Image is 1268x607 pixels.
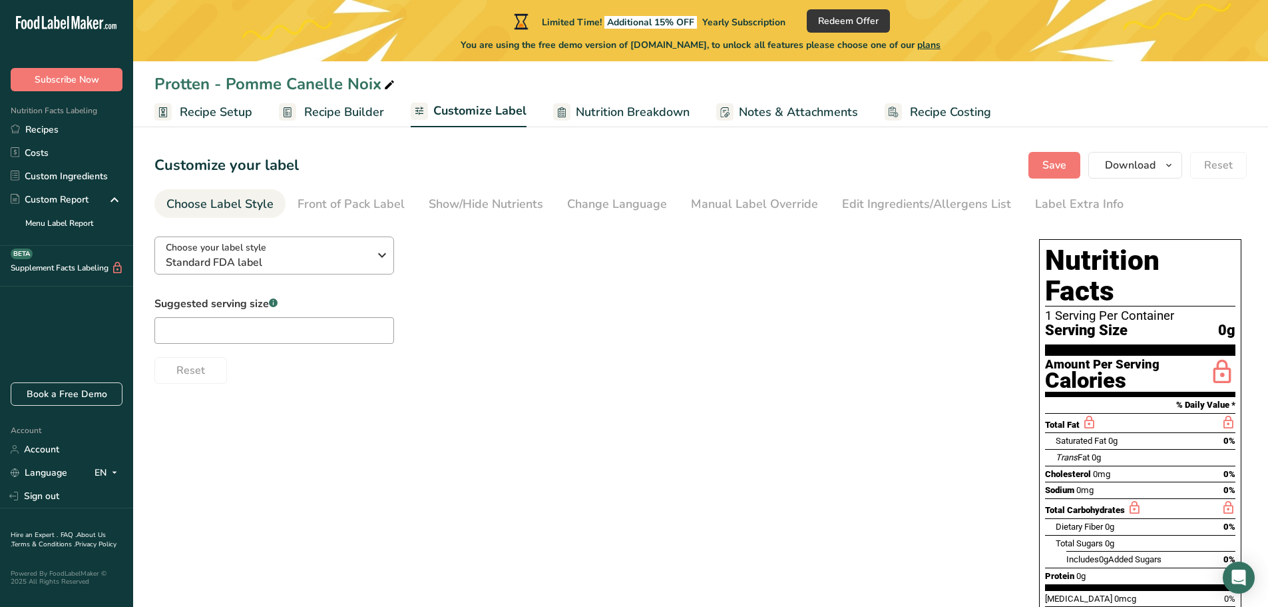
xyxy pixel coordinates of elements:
[1045,397,1235,413] section: % Daily Value *
[154,155,299,177] h1: Customize your label
[154,97,252,127] a: Recipe Setup
[1114,594,1136,604] span: 0mcg
[1099,554,1108,564] span: 0g
[11,68,122,91] button: Subscribe Now
[1076,571,1086,581] span: 0g
[1223,436,1235,446] span: 0%
[166,195,274,213] div: Choose Label Style
[154,237,394,275] button: Choose your label style Standard FDA label
[1045,485,1074,495] span: Sodium
[11,540,75,549] a: Terms & Conditions .
[1223,554,1235,564] span: 0%
[11,193,89,207] div: Custom Report
[1204,157,1233,173] span: Reset
[917,39,941,51] span: plans
[1045,245,1235,306] h1: Nutrition Facts
[75,540,116,549] a: Privacy Policy
[1223,485,1235,495] span: 0%
[885,97,991,127] a: Recipe Costing
[176,362,205,378] span: Reset
[702,16,785,29] span: Yearly Subscription
[604,16,697,29] span: Additional 15% OFF
[166,241,266,255] span: Choose your label style
[154,357,227,384] button: Reset
[433,102,527,120] span: Customize Label
[910,103,991,121] span: Recipe Costing
[1223,522,1235,532] span: 0%
[1066,554,1162,564] span: Includes Added Sugars
[1224,594,1235,604] span: 0%
[511,13,785,29] div: Limited Time!
[807,9,890,33] button: Redeem Offer
[1035,195,1124,213] div: Label Extra Info
[1042,157,1066,173] span: Save
[1045,571,1074,581] span: Protein
[1093,469,1110,479] span: 0mg
[279,97,384,127] a: Recipe Builder
[1105,538,1114,548] span: 0g
[818,14,879,28] span: Redeem Offer
[429,195,543,213] div: Show/Hide Nutrients
[567,195,667,213] div: Change Language
[1056,436,1106,446] span: Saturated Fat
[11,530,106,549] a: About Us .
[1056,522,1103,532] span: Dietary Fiber
[739,103,858,121] span: Notes & Attachments
[1045,420,1080,430] span: Total Fat
[11,382,122,406] a: Book a Free Demo
[411,96,527,128] a: Customize Label
[691,195,818,213] div: Manual Label Override
[1045,371,1160,390] div: Calories
[1190,152,1247,179] button: Reset
[11,530,58,540] a: Hire an Expert .
[180,103,252,121] span: Recipe Setup
[1045,309,1235,322] div: 1 Serving Per Container
[95,465,122,481] div: EN
[1223,562,1255,594] div: Open Intercom Messenger
[154,296,394,312] label: Suggested serving size
[166,255,369,271] span: Standard FDA label
[842,195,1011,213] div: Edit Ingredients/Allergens List
[154,72,397,96] div: Protten - Pomme Canelle Noix
[1076,485,1094,495] span: 0mg
[1105,522,1114,532] span: 0g
[11,570,122,586] div: Powered By FoodLabelMaker © 2025 All Rights Reserved
[1056,452,1078,462] i: Trans
[1028,152,1080,179] button: Save
[35,73,99,87] span: Subscribe Now
[1223,469,1235,479] span: 0%
[553,97,690,127] a: Nutrition Breakdown
[1218,322,1235,339] span: 0g
[1045,505,1125,515] span: Total Carbohydrates
[298,195,405,213] div: Front of Pack Label
[1108,436,1118,446] span: 0g
[1045,594,1112,604] span: [MEDICAL_DATA]
[1092,452,1101,462] span: 0g
[11,249,33,259] div: BETA
[461,38,941,52] span: You are using the free demo version of [DOMAIN_NAME], to unlock all features please choose one of...
[11,461,67,484] a: Language
[1045,358,1160,371] div: Amount Per Serving
[1045,469,1091,479] span: Cholesterol
[61,530,77,540] a: FAQ .
[1056,538,1103,548] span: Total Sugars
[576,103,690,121] span: Nutrition Breakdown
[1045,322,1128,339] span: Serving Size
[1105,157,1156,173] span: Download
[1088,152,1182,179] button: Download
[1056,452,1090,462] span: Fat
[716,97,858,127] a: Notes & Attachments
[304,103,384,121] span: Recipe Builder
